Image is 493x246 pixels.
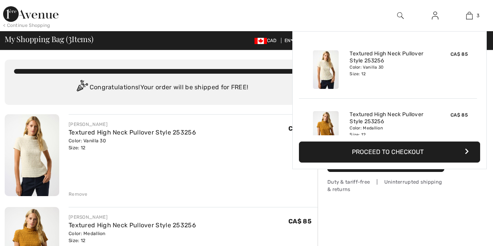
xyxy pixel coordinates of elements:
[397,11,404,20] img: search the website
[69,230,196,244] div: Color: Medallion Size: 12
[69,129,196,136] a: Textured High Neck Pullover Style 253256
[3,6,58,22] img: 1ère Avenue
[254,38,280,43] span: CAD
[451,51,468,57] span: CA$ 85
[313,111,339,150] img: Textured High Neck Pullover Style 253256
[5,114,59,196] img: Textured High Neck Pullover Style 253256
[284,38,294,43] span: EN
[69,121,196,128] div: [PERSON_NAME]
[350,111,426,125] a: Textured High Neck Pullover Style 253256
[68,33,72,43] span: 3
[451,112,468,118] span: CA$ 85
[350,50,426,64] a: Textured High Neck Pullover Style 253256
[69,214,196,221] div: [PERSON_NAME]
[477,12,479,19] span: 3
[69,191,88,198] div: Remove
[350,125,426,138] div: Color: Medallion Size: 12
[3,22,50,29] div: < Continue Shopping
[288,218,311,225] span: CA$ 85
[288,125,311,132] span: CA$ 85
[299,142,480,163] button: Proceed to Checkout
[5,35,94,43] span: My Shopping Bag ( Items)
[327,178,444,193] div: Duty & tariff-free | Uninterrupted shipping & returns
[254,38,267,44] img: Canadian Dollar
[74,80,90,96] img: Congratulation2.svg
[432,11,438,20] img: My Info
[69,137,196,151] div: Color: Vanilla 30 Size: 12
[452,11,486,20] a: 3
[350,64,426,77] div: Color: Vanilla 30 Size: 12
[466,11,473,20] img: My Bag
[426,11,445,21] a: Sign In
[313,50,339,89] img: Textured High Neck Pullover Style 253256
[69,221,196,229] a: Textured High Neck Pullover Style 253256
[14,80,308,96] div: Congratulations! Your order will be shipped for FREE!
